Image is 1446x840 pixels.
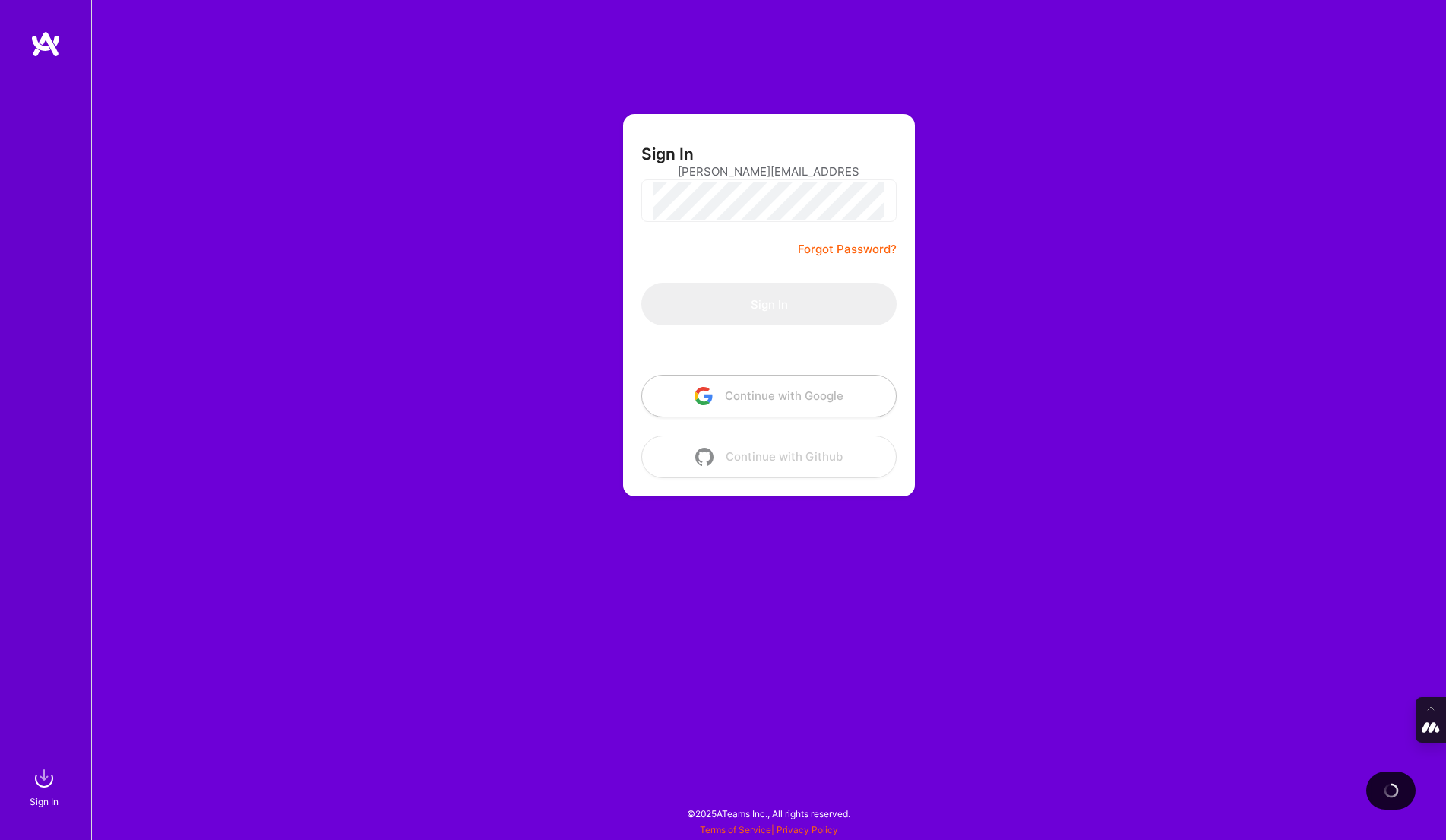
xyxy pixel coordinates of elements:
[641,283,897,325] button: Sign In
[678,152,860,191] input: Email...
[641,375,897,417] button: Continue with Google
[91,794,1446,832] div: © 2025 ATeams Inc., All rights reserved.
[641,436,897,478] button: Continue with Github
[798,240,897,258] a: Forgot Password?
[695,448,714,466] img: icon
[30,30,61,58] img: logo
[29,763,59,794] img: sign in
[32,763,59,810] a: sign inSign In
[695,387,713,405] img: icon
[641,144,694,163] h3: Sign In
[777,824,838,835] a: Privacy Policy
[700,824,838,835] span: |
[700,824,771,835] a: Terms of Service
[1384,783,1399,798] img: loading
[30,794,59,810] div: Sign In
